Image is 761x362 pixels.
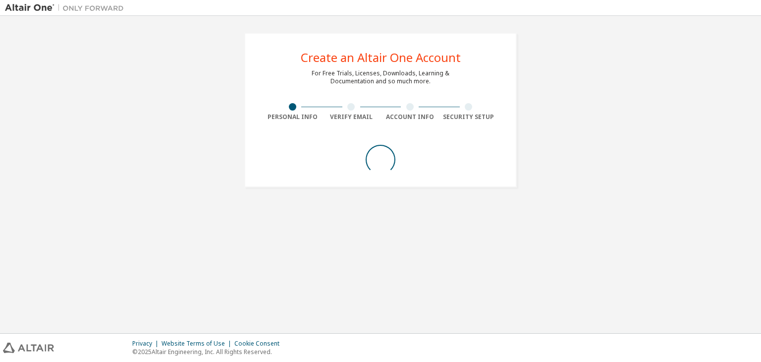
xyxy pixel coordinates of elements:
[263,113,322,121] div: Personal Info
[132,340,162,348] div: Privacy
[380,113,439,121] div: Account Info
[162,340,234,348] div: Website Terms of Use
[439,113,498,121] div: Security Setup
[301,52,461,63] div: Create an Altair One Account
[322,113,381,121] div: Verify Email
[132,348,285,356] p: © 2025 Altair Engineering, Inc. All Rights Reserved.
[234,340,285,348] div: Cookie Consent
[3,343,54,353] img: altair_logo.svg
[312,69,449,85] div: For Free Trials, Licenses, Downloads, Learning & Documentation and so much more.
[5,3,129,13] img: Altair One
